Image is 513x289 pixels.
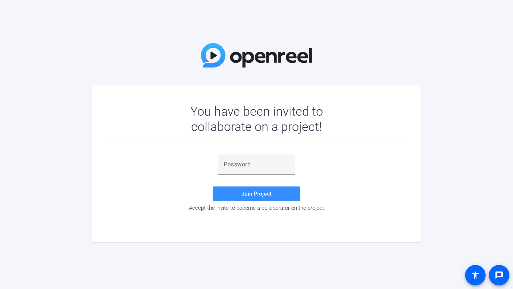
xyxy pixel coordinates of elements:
[495,271,503,280] mat-icon: message
[471,271,480,280] mat-icon: accessibility
[169,104,344,134] div: You have been invited to collaborate on a project!
[224,160,289,169] input: Password
[242,190,271,197] span: Join Project
[201,43,312,68] img: OpenReel Logo
[213,186,300,201] button: Join Project
[107,205,406,211] div: Accept the invite to become a collaborator on the project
